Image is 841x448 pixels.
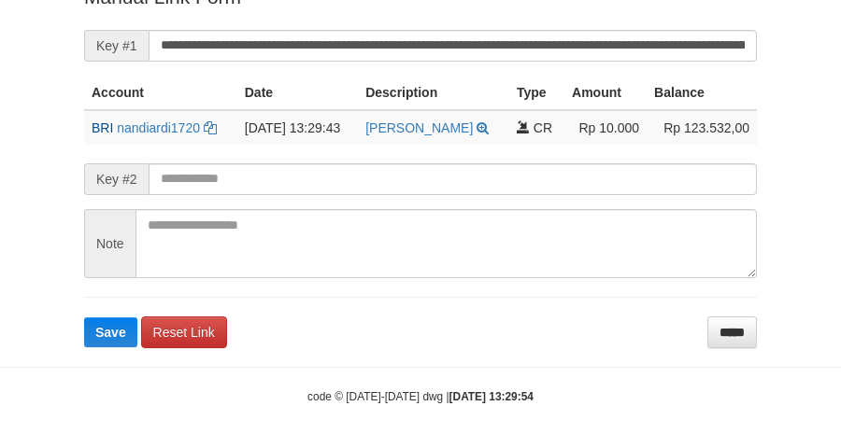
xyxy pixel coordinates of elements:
[237,110,358,145] td: [DATE] 13:29:43
[84,76,237,110] th: Account
[564,110,647,145] td: Rp 10.000
[647,110,757,145] td: Rp 123.532,00
[84,163,149,195] span: Key #2
[365,120,473,135] a: [PERSON_NAME]
[204,120,217,135] a: Copy nandiardi1720 to clipboard
[141,316,227,348] a: Reset Link
[509,76,564,110] th: Type
[358,76,509,110] th: Description
[92,120,113,135] span: BRI
[647,76,757,110] th: Balance
[117,120,200,135] a: nandiardi1720
[95,325,126,340] span: Save
[534,120,552,135] span: CR
[153,325,215,340] span: Reset Link
[307,390,534,403] small: code © [DATE]-[DATE] dwg |
[449,390,534,403] strong: [DATE] 13:29:54
[84,317,137,347] button: Save
[237,76,358,110] th: Date
[84,30,149,62] span: Key #1
[564,76,647,110] th: Amount
[84,209,135,278] span: Note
